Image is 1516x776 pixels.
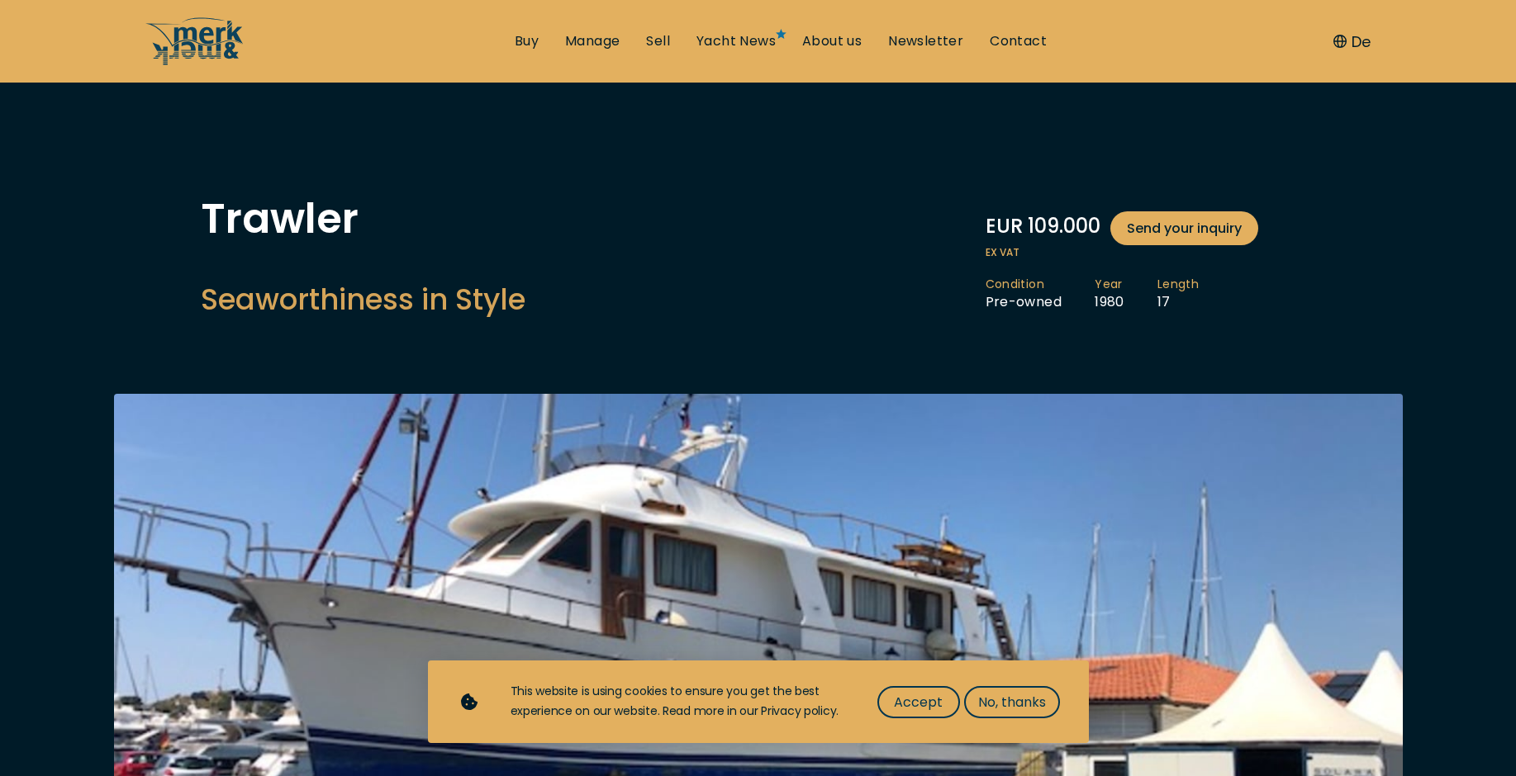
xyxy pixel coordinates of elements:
[511,682,844,722] div: This website is using cookies to ensure you get the best experience on our website. Read more in ...
[1127,218,1242,239] span: Send your inquiry
[761,703,836,719] a: Privacy policy
[802,32,862,50] a: About us
[646,32,670,50] a: Sell
[990,32,1047,50] a: Contact
[201,279,525,319] h2: Seaworthiness in Style
[888,32,963,50] a: Newsletter
[986,245,1316,260] span: ex VAT
[1095,277,1157,311] li: 1980
[894,692,943,712] span: Accept
[1333,31,1371,53] button: De
[978,692,1046,712] span: No, thanks
[877,686,960,718] button: Accept
[515,32,539,50] a: Buy
[1095,277,1124,293] span: Year
[1157,277,1232,311] li: 17
[986,277,1062,293] span: Condition
[986,277,1095,311] li: Pre-owned
[1110,211,1258,245] a: Send your inquiry
[986,211,1316,245] div: EUR 109.000
[1157,277,1199,293] span: Length
[201,198,525,239] h1: Trawler
[964,686,1060,718] button: No, thanks
[696,32,776,50] a: Yacht News
[565,32,620,50] a: Manage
